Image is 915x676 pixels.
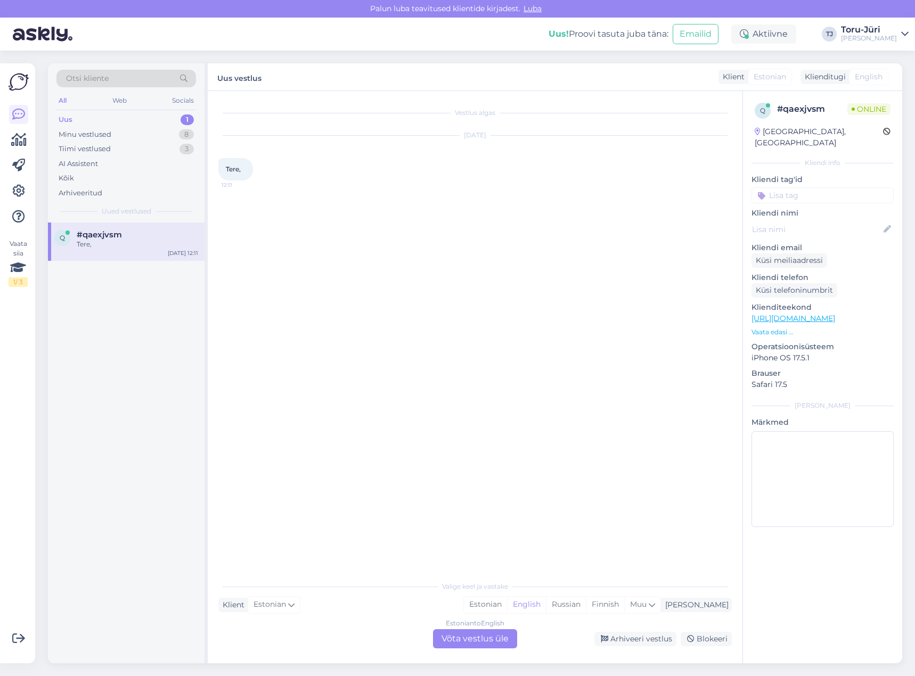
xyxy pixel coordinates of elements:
div: [DATE] [218,130,732,140]
div: Klienditugi [800,71,846,83]
a: Toru-Jüri[PERSON_NAME] [841,26,909,43]
p: Brauser [751,368,894,379]
p: Operatsioonisüsteem [751,341,894,352]
div: 3 [179,144,194,154]
p: iPhone OS 17.5.1 [751,352,894,364]
div: Aktiivne [731,24,796,44]
div: Toru-Jüri [841,26,897,34]
div: Vaata siia [9,239,28,287]
div: All [56,94,69,108]
div: Tiimi vestlused [59,144,111,154]
div: [PERSON_NAME] [751,401,894,410]
span: Estonian [754,71,786,83]
span: 12:11 [222,181,262,189]
div: Russian [546,597,586,613]
p: Vaata edasi ... [751,327,894,337]
button: Emailid [673,24,718,44]
span: Muu [630,599,647,609]
p: Kliendi email [751,242,894,253]
div: Küsi telefoninumbrit [751,283,837,298]
div: Klient [218,599,244,611]
span: q [760,106,765,114]
div: Estonian [464,597,507,613]
span: Uued vestlused [102,207,151,216]
div: [PERSON_NAME] [661,599,729,611]
img: Askly Logo [9,72,29,92]
div: Vestlus algas [218,108,732,118]
b: Uus! [549,29,569,39]
label: Uus vestlus [217,70,262,84]
div: AI Assistent [59,159,98,169]
div: Klient [718,71,745,83]
span: #qaexjvsm [77,230,122,240]
div: Web [110,94,129,108]
span: Luba [520,4,545,13]
span: Otsi kliente [66,73,109,84]
a: [URL][DOMAIN_NAME] [751,314,835,323]
div: Estonian to English [446,619,504,628]
div: # qaexjvsm [777,103,847,116]
div: Socials [170,94,196,108]
div: Võta vestlus üle [433,629,517,648]
input: Lisa tag [751,187,894,203]
div: Kliendi info [751,158,894,168]
div: Arhiveeri vestlus [594,632,676,646]
div: Proovi tasuta juba täna: [549,28,668,40]
div: 8 [179,129,194,140]
div: TJ [822,27,837,42]
span: English [855,71,883,83]
div: Finnish [586,597,624,613]
div: Blokeeri [681,632,732,646]
div: 1 / 3 [9,277,28,287]
p: Safari 17.5 [751,379,894,390]
p: Kliendi tag'id [751,174,894,185]
div: Valige keel ja vastake [218,582,732,591]
span: Tere, [226,165,241,173]
div: [DATE] 12:11 [168,249,198,257]
p: Märkmed [751,417,894,428]
span: Estonian [254,599,286,611]
div: Kõik [59,173,74,184]
span: q [60,234,65,242]
span: Online [847,103,891,115]
div: 1 [181,114,194,125]
input: Lisa nimi [752,224,881,235]
div: Küsi meiliaadressi [751,253,827,268]
div: [GEOGRAPHIC_DATA], [GEOGRAPHIC_DATA] [755,126,883,149]
div: Arhiveeritud [59,188,102,199]
p: Kliendi telefon [751,272,894,283]
div: Minu vestlused [59,129,111,140]
p: Kliendi nimi [751,208,894,219]
p: Klienditeekond [751,302,894,313]
div: Tere, [77,240,198,249]
div: [PERSON_NAME] [841,34,897,43]
div: English [507,597,546,613]
div: Uus [59,114,72,125]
